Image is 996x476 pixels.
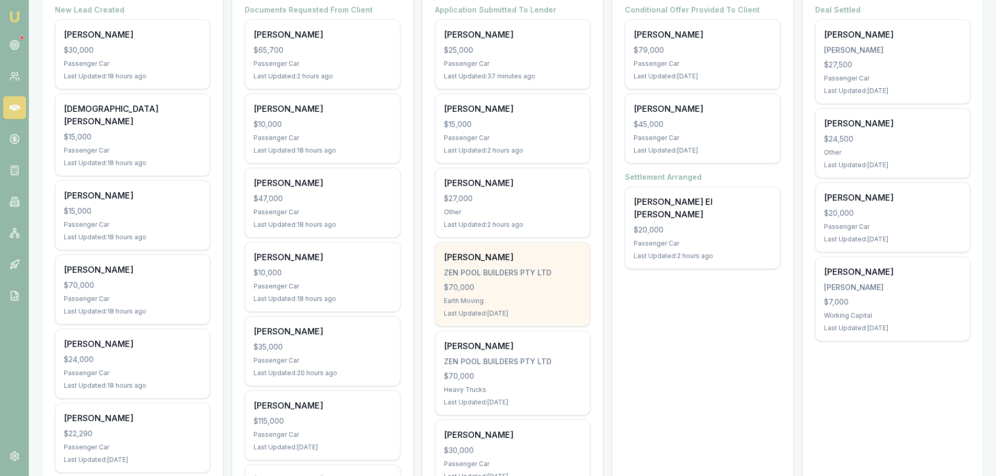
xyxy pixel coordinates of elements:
[824,134,961,144] div: $24,500
[824,282,961,293] div: [PERSON_NAME]
[64,295,201,303] div: Passenger Car
[444,28,581,41] div: [PERSON_NAME]
[444,268,581,278] div: ZEN POOL BUILDERS PTY LTD
[634,252,771,260] div: Last Updated: 2 hours ago
[634,134,771,142] div: Passenger Car
[254,268,391,278] div: $10,000
[634,72,771,80] div: Last Updated: [DATE]
[254,72,391,80] div: Last Updated: 2 hours ago
[444,428,581,441] div: [PERSON_NAME]
[64,263,201,276] div: [PERSON_NAME]
[824,265,961,278] div: [PERSON_NAME]
[64,102,201,127] div: [DEMOGRAPHIC_DATA][PERSON_NAME]
[254,45,391,55] div: $65,700
[64,189,201,202] div: [PERSON_NAME]
[254,356,391,365] div: Passenger Car
[444,282,581,293] div: $70,000
[444,445,581,456] div: $30,000
[444,251,581,263] div: [PERSON_NAME]
[444,193,581,204] div: $27,000
[254,60,391,68] div: Passenger Car
[634,28,771,41] div: [PERSON_NAME]
[634,239,771,248] div: Passenger Car
[254,193,391,204] div: $47,000
[625,5,780,15] h4: Conditional Offer Provided To Client
[55,5,210,15] h4: New Lead Created
[254,146,391,155] div: Last Updated: 18 hours ago
[634,119,771,130] div: $45,000
[254,443,391,451] div: Last Updated: [DATE]
[824,161,961,169] div: Last Updated: [DATE]
[64,233,201,241] div: Last Updated: 18 hours ago
[64,456,201,464] div: Last Updated: [DATE]
[444,208,581,216] div: Other
[634,225,771,235] div: $20,000
[824,208,961,218] div: $20,000
[254,369,391,377] div: Last Updated: 20 hours ago
[64,412,201,424] div: [PERSON_NAME]
[824,74,961,83] div: Passenger Car
[444,119,581,130] div: $15,000
[64,45,201,55] div: $30,000
[625,172,780,182] h4: Settlement Arranged
[245,5,400,15] h4: Documents Requested From Client
[444,386,581,394] div: Heavy Trucks
[8,10,21,23] img: emu-icon-u.png
[634,102,771,115] div: [PERSON_NAME]
[64,146,201,155] div: Passenger Car
[634,195,771,220] div: [PERSON_NAME] El [PERSON_NAME]
[64,206,201,216] div: $15,000
[254,295,391,303] div: Last Updated: 18 hours ago
[444,460,581,468] div: Passenger Car
[64,159,201,167] div: Last Updated: 18 hours ago
[64,280,201,291] div: $70,000
[444,60,581,68] div: Passenger Car
[64,132,201,142] div: $15,000
[254,342,391,352] div: $35,000
[824,45,961,55] div: [PERSON_NAME]
[254,220,391,229] div: Last Updated: 18 hours ago
[444,398,581,407] div: Last Updated: [DATE]
[254,416,391,426] div: $115,000
[254,134,391,142] div: Passenger Car
[254,431,391,439] div: Passenger Car
[254,325,391,338] div: [PERSON_NAME]
[64,72,201,80] div: Last Updated: 18 hours ago
[824,191,961,204] div: [PERSON_NAME]
[64,220,201,229] div: Passenger Car
[444,45,581,55] div: $25,000
[634,146,771,155] div: Last Updated: [DATE]
[64,428,201,439] div: $22,290
[824,324,961,332] div: Last Updated: [DATE]
[444,297,581,305] div: Earth Moving
[444,134,581,142] div: Passenger Car
[444,371,581,381] div: $70,000
[444,177,581,189] div: [PERSON_NAME]
[64,381,201,390] div: Last Updated: 18 hours ago
[444,309,581,318] div: Last Updated: [DATE]
[444,146,581,155] div: Last Updated: 2 hours ago
[444,102,581,115] div: [PERSON_NAME]
[64,60,201,68] div: Passenger Car
[254,282,391,291] div: Passenger Car
[634,45,771,55] div: $79,000
[64,338,201,350] div: [PERSON_NAME]
[435,5,590,15] h4: Application Submitted To Lender
[64,369,201,377] div: Passenger Car
[64,28,201,41] div: [PERSON_NAME]
[254,119,391,130] div: $10,000
[444,72,581,80] div: Last Updated: 37 minutes ago
[64,307,201,316] div: Last Updated: 18 hours ago
[444,356,581,367] div: ZEN POOL BUILDERS PTY LTD
[824,235,961,243] div: Last Updated: [DATE]
[634,60,771,68] div: Passenger Car
[824,87,961,95] div: Last Updated: [DATE]
[254,28,391,41] div: [PERSON_NAME]
[815,5,970,15] h4: Deal Settled
[824,297,961,307] div: $7,000
[254,177,391,189] div: [PERSON_NAME]
[254,102,391,115] div: [PERSON_NAME]
[254,251,391,263] div: [PERSON_NAME]
[444,340,581,352] div: [PERSON_NAME]
[444,220,581,229] div: Last Updated: 2 hours ago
